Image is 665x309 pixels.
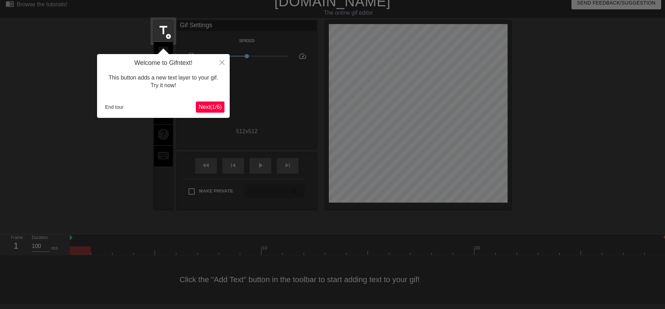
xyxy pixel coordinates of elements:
span: Next ( 1 / 6 ) [199,104,222,110]
button: Close [214,54,230,70]
button: Next [196,101,224,113]
h4: Welcome to Gifntext! [102,59,224,67]
div: This button adds a new text layer to your gif. Try it now! [102,67,224,97]
button: End tour [102,102,126,112]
